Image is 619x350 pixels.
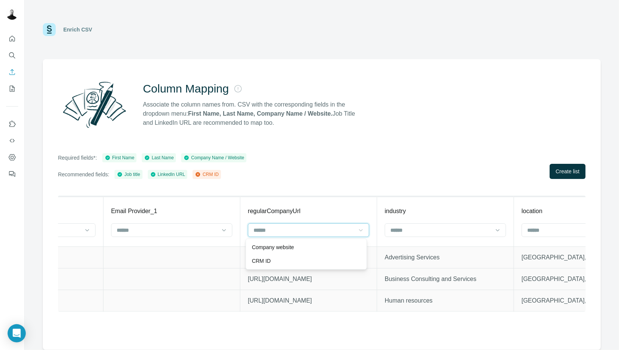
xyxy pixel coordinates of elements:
[6,117,18,131] button: Use Surfe on LinkedIn
[385,207,406,216] p: industry
[58,77,131,132] img: Surfe Illustration - Column Mapping
[183,154,244,161] div: Company Name / Website
[248,275,369,284] p: [URL][DOMAIN_NAME]
[143,82,229,96] h2: Column Mapping
[111,207,157,216] p: Email Provider_1
[6,82,18,96] button: My lists
[105,154,135,161] div: First Name
[522,207,542,216] p: location
[117,171,140,178] div: Job title
[6,49,18,62] button: Search
[195,171,219,178] div: CRM ID
[43,23,56,36] img: Surfe Logo
[150,171,185,178] div: LinkedIn URL
[550,164,586,179] button: Create list
[252,257,271,265] p: CRM ID
[58,154,97,162] p: Required fields*:
[6,65,18,79] button: Enrich CSV
[248,296,369,305] p: [URL][DOMAIN_NAME]
[385,275,506,284] p: Business Consulting and Services
[6,8,18,20] img: Avatar
[385,253,506,262] p: Advertising Services
[188,110,332,117] strong: First Name, Last Name, Company Name / Website.
[6,134,18,148] button: Use Surfe API
[385,296,506,305] p: Human resources
[144,154,174,161] div: Last Name
[248,207,301,216] p: regularCompanyUrl
[6,32,18,46] button: Quick start
[143,100,362,127] p: Associate the column names from. CSV with the corresponding fields in the dropdown menu: Job Titl...
[58,171,109,178] p: Recommended fields:
[252,243,294,251] p: Company website
[63,26,92,33] div: Enrich CSV
[556,168,580,175] span: Create list
[8,324,26,342] div: Open Intercom Messenger
[6,151,18,164] button: Dashboard
[6,167,18,181] button: Feedback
